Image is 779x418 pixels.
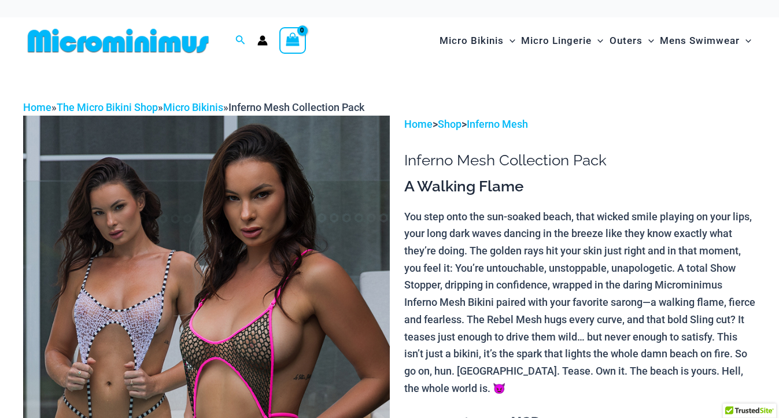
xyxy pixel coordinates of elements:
p: > > [404,116,756,133]
span: Menu Toggle [740,26,751,56]
a: Mens SwimwearMenu ToggleMenu Toggle [657,23,754,58]
a: Micro Bikinis [163,101,223,113]
a: Home [404,118,433,130]
h3: A Walking Flame [404,177,756,197]
a: The Micro Bikini Shop [57,101,158,113]
h1: Inferno Mesh Collection Pack [404,151,756,169]
a: Inferno Mesh [467,118,528,130]
p: You step onto the sun-soaked beach, that wicked smile playing on your lips, your long dark waves ... [404,208,756,397]
span: Menu Toggle [504,26,515,56]
span: Outers [610,26,643,56]
span: Menu Toggle [643,26,654,56]
span: » » » [23,101,364,113]
span: Micro Bikinis [440,26,504,56]
a: Account icon link [257,35,268,46]
img: MM SHOP LOGO FLAT [23,28,213,54]
span: Mens Swimwear [660,26,740,56]
span: Menu Toggle [592,26,603,56]
a: OutersMenu ToggleMenu Toggle [607,23,657,58]
a: Search icon link [235,34,246,48]
a: Shop [438,118,462,130]
a: Micro LingerieMenu ToggleMenu Toggle [518,23,606,58]
a: View Shopping Cart, empty [279,27,306,54]
a: Home [23,101,51,113]
span: Micro Lingerie [521,26,592,56]
span: Inferno Mesh Collection Pack [228,101,364,113]
a: Micro BikinisMenu ToggleMenu Toggle [437,23,518,58]
nav: Site Navigation [435,21,756,60]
